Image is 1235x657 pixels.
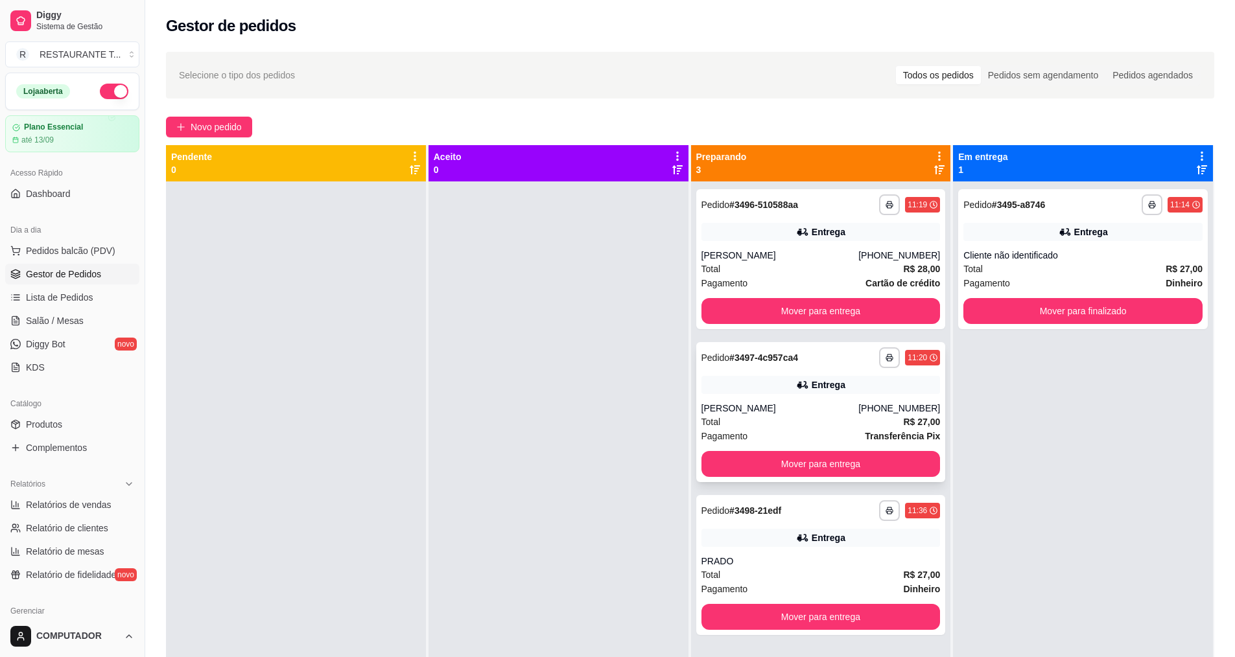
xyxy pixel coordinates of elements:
[36,21,134,32] span: Sistema de Gestão
[5,163,139,183] div: Acesso Rápido
[26,268,101,281] span: Gestor de Pedidos
[40,48,121,61] div: RESTAURANTE T ...
[963,298,1203,324] button: Mover para finalizado
[701,402,859,415] div: [PERSON_NAME]
[729,505,781,516] strong: # 3498-21edf
[26,187,71,200] span: Dashboard
[992,200,1046,210] strong: # 3495-a8746
[26,418,62,431] span: Produtos
[26,244,115,257] span: Pedidos balcão (PDV)
[26,314,84,327] span: Salão / Mesas
[896,66,981,84] div: Todos os pedidos
[963,276,1010,290] span: Pagamento
[16,84,70,98] div: Loja aberta
[171,163,212,176] p: 0
[1166,278,1203,288] strong: Dinheiro
[5,437,139,458] a: Complementos
[1074,225,1108,238] div: Entrega
[5,541,139,562] a: Relatório de mesas
[701,582,748,596] span: Pagamento
[1170,200,1190,210] div: 11:14
[26,498,112,511] span: Relatórios de vendas
[5,334,139,354] a: Diggy Botnovo
[5,393,139,414] div: Catálogo
[963,262,983,276] span: Total
[701,200,730,210] span: Pedido
[858,249,940,262] div: [PHONE_NUMBER]
[958,150,1007,163] p: Em entrega
[696,150,747,163] p: Preparando
[191,120,242,134] span: Novo pedido
[26,568,116,581] span: Relatório de fidelidade
[981,66,1105,84] div: Pedidos sem agendamento
[858,402,940,415] div: [PHONE_NUMBER]
[812,378,845,391] div: Entrega
[701,604,941,630] button: Mover para entrega
[5,494,139,515] a: Relatórios de vendas
[903,417,940,427] strong: R$ 27,00
[903,570,940,580] strong: R$ 27,00
[10,479,45,489] span: Relatórios
[696,163,747,176] p: 3
[26,338,65,351] span: Diggy Bot
[5,183,139,204] a: Dashboard
[701,352,730,363] span: Pedido
[100,84,128,99] button: Alterar Status
[5,601,139,621] div: Gerenciar
[26,291,93,304] span: Lista de Pedidos
[36,630,119,642] span: COMPUTADOR
[5,264,139,284] a: Gestor de Pedidos
[701,249,859,262] div: [PERSON_NAME]
[729,352,798,363] strong: # 3497-4c957ca4
[5,621,139,652] button: COMPUTADOR
[5,220,139,240] div: Dia a dia
[963,249,1203,262] div: Cliente não identificado
[812,531,845,544] div: Entrega
[166,16,296,36] h2: Gestor de pedidos
[908,352,927,363] div: 11:20
[903,584,940,594] strong: Dinheiro
[5,287,139,308] a: Lista de Pedidos
[5,414,139,435] a: Produtos
[179,68,295,82] span: Selecione o tipo dos pedidos
[26,545,104,558] span: Relatório de mesas
[701,505,730,516] span: Pedido
[903,264,940,274] strong: R$ 28,00
[812,225,845,238] div: Entrega
[701,451,941,477] button: Mover para entrega
[16,48,29,61] span: R
[908,505,927,516] div: 11:36
[701,276,748,290] span: Pagamento
[5,115,139,152] a: Plano Essencialaté 13/09
[5,357,139,378] a: KDS
[434,150,462,163] p: Aceito
[1105,66,1200,84] div: Pedidos agendados
[865,278,940,288] strong: Cartão de crédito
[701,262,721,276] span: Total
[26,522,108,535] span: Relatório de clientes
[701,415,721,429] span: Total
[171,150,212,163] p: Pendente
[434,163,462,176] p: 0
[701,555,941,568] div: PRADO
[21,135,54,145] article: até 13/09
[24,122,83,132] article: Plano Essencial
[5,564,139,585] a: Relatório de fidelidadenovo
[36,10,134,21] span: Diggy
[5,41,139,67] button: Select a team
[26,361,45,374] span: KDS
[958,163,1007,176] p: 1
[5,518,139,538] a: Relatório de clientes
[701,568,721,582] span: Total
[865,431,940,441] strong: Transferência Pix
[5,310,139,331] a: Salão / Mesas
[1166,264,1203,274] strong: R$ 27,00
[26,441,87,454] span: Complementos
[908,200,927,210] div: 11:19
[176,122,185,132] span: plus
[5,5,139,36] a: DiggySistema de Gestão
[166,117,252,137] button: Novo pedido
[729,200,798,210] strong: # 3496-510588aa
[963,200,992,210] span: Pedido
[5,240,139,261] button: Pedidos balcão (PDV)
